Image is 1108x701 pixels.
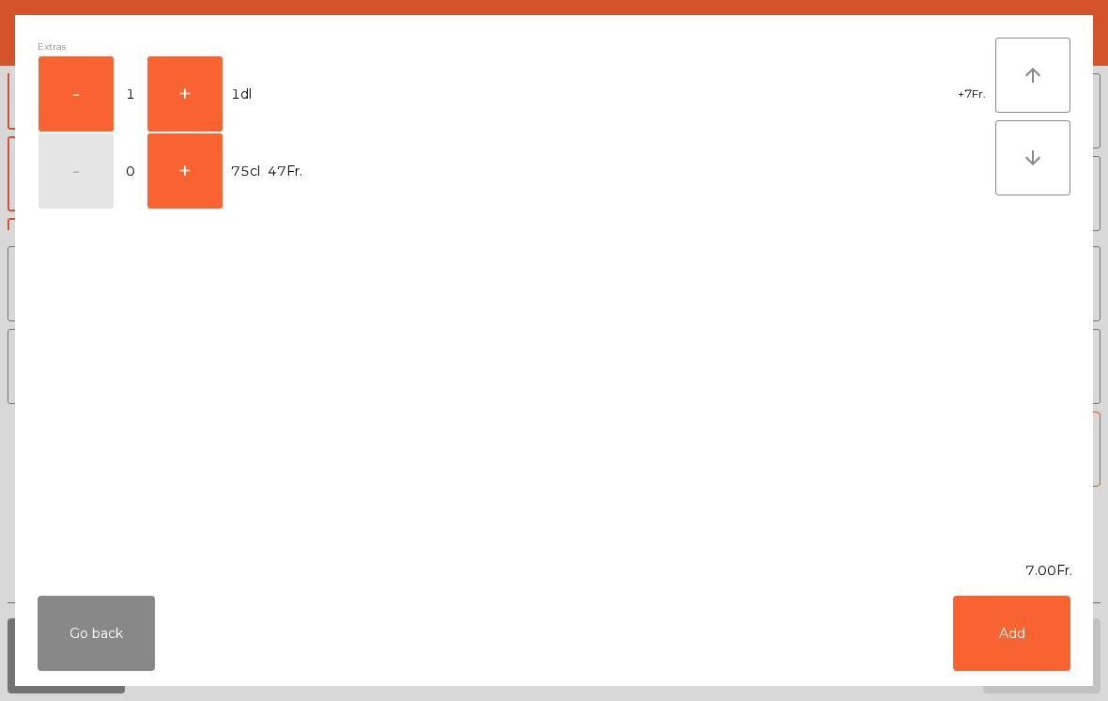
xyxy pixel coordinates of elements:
div: Extras [38,38,995,55]
i: arrow_downward [1022,147,1044,169]
span: +7Fr. [958,84,986,105]
span: 75cl [231,159,260,184]
span: 1dl [231,82,252,107]
button: arrow_upward [995,38,1070,113]
span: 0 [115,159,146,184]
button: Go back [38,596,155,671]
button: Add [953,596,1070,671]
i: arrow_upward [1022,64,1044,86]
span: 47Fr. [268,159,302,184]
button: + [147,133,223,209]
div: 7.00Fr. [15,561,1093,581]
button: + [147,56,223,132]
button: - [38,56,114,132]
span: 1 [115,82,146,107]
button: arrow_downward [995,120,1070,195]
